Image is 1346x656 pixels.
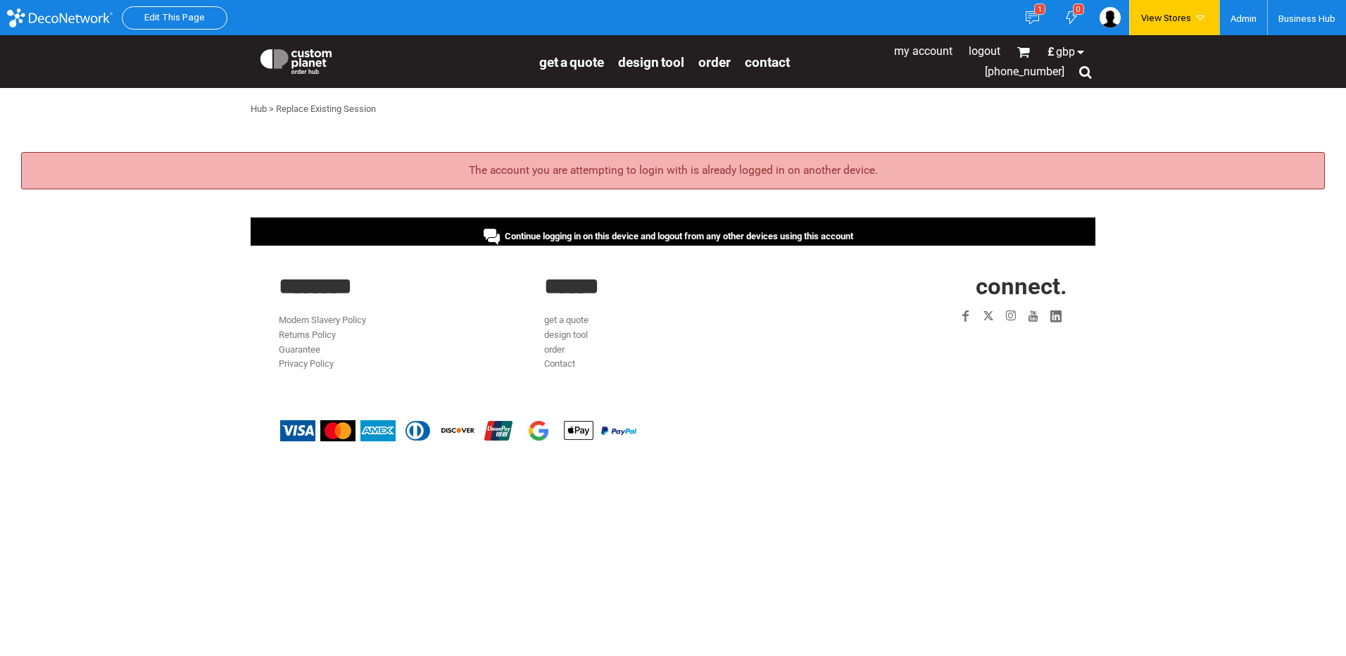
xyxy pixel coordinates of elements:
[539,53,604,70] a: get a quote
[894,44,952,58] a: My Account
[276,102,376,117] div: Replace Existing Session
[698,53,731,70] a: order
[561,420,596,441] img: Apple Pay
[544,315,589,325] a: get a quote
[280,420,315,441] img: Visa
[279,329,336,340] a: Returns Policy
[985,65,1064,78] span: [PHONE_NUMBER]
[969,44,1000,58] a: Logout
[618,53,684,70] a: design tool
[21,152,1325,189] div: The account you are attempting to login with is already logged in on another device.
[521,420,556,441] img: Google Pay
[481,420,516,441] img: China UnionPay
[258,46,334,74] img: Custom Planet
[505,231,853,241] span: Continue logging in on this device and logout from any other devices using this account
[279,358,334,369] a: Privacy Policy
[401,420,436,441] img: Diners Club
[1073,4,1084,15] div: 0
[544,344,565,355] a: order
[251,103,267,114] a: Hub
[745,53,790,70] a: Contact
[279,315,366,325] a: Modern Slavery Policy
[251,39,532,81] a: Custom Planet
[1034,4,1045,15] div: 1
[544,329,588,340] a: design tool
[360,420,396,441] img: American Express
[441,420,476,441] img: Discover
[320,420,356,441] img: Mastercard
[810,275,1067,298] h2: CONNECT.
[544,358,575,369] a: Contact
[1048,46,1056,58] span: £
[144,12,205,23] a: Edit This Page
[601,427,636,435] img: PayPal
[269,102,274,117] div: >
[873,336,1067,353] iframe: Customer reviews powered by Trustpilot
[1056,46,1075,58] span: GBP
[279,344,320,355] a: Guarantee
